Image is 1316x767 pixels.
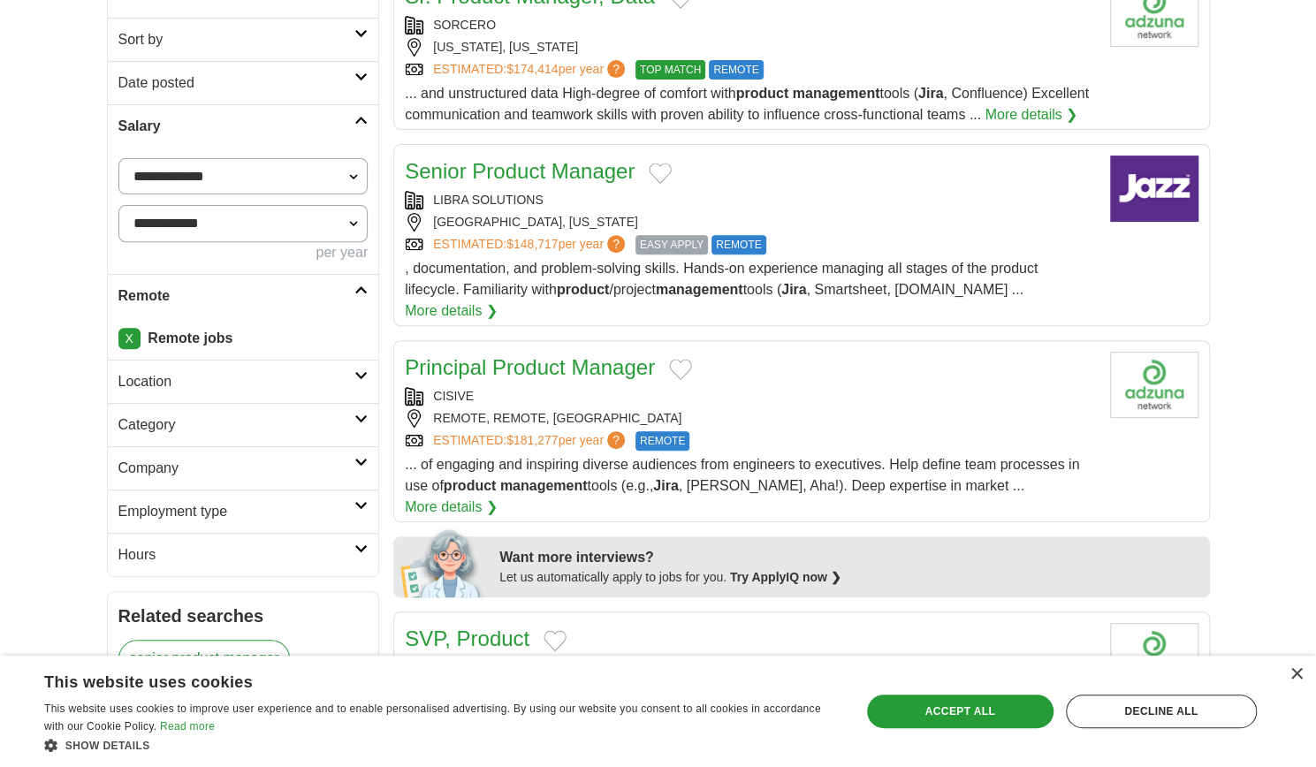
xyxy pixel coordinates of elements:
a: ESTIMATED:$174,414per year? [433,60,628,80]
div: LIBRA SOLUTIONS [405,191,1095,209]
h2: Employment type [118,501,355,522]
h2: Date posted [118,72,355,94]
a: Principal Product Manager [405,355,655,379]
a: SVP, Product [405,627,529,650]
a: More details ❯ [985,104,1077,125]
button: Add to favorite jobs [669,359,692,380]
a: Date posted [108,61,379,104]
div: [GEOGRAPHIC_DATA], [US_STATE] [405,213,1095,232]
img: Company logo [1110,352,1198,418]
strong: management [656,282,743,297]
a: Company [108,446,379,490]
h2: Company [118,458,355,479]
img: apply-iq-scientist.png [400,527,486,597]
strong: management [500,478,588,493]
a: ESTIMATED:$181,277per year? [433,431,628,451]
a: Category [108,403,379,446]
a: Employment type [108,490,379,533]
h2: Salary [118,116,355,137]
span: REMOTE [709,60,763,80]
a: X [118,328,141,349]
a: More details ❯ [405,497,498,518]
span: $181,277 [506,433,558,447]
div: Accept all [867,695,1054,728]
div: [US_STATE], [US_STATE] [405,38,1095,57]
span: Show details [65,740,150,752]
strong: Jira [781,282,806,297]
a: ESTIMATED:$148,717per year? [433,235,628,254]
a: senior product manager [118,640,291,677]
h2: Hours [118,544,355,566]
div: per year [118,242,369,263]
strong: Remote jobs [148,330,232,346]
a: More details ❯ [405,300,498,322]
h2: Related searches [118,603,369,629]
span: ? [607,235,625,253]
strong: product [444,478,497,493]
span: EASY APPLY [635,235,708,254]
img: Company logo [1110,623,1198,689]
button: Add to favorite jobs [544,630,567,651]
h2: Location [118,371,355,392]
span: ? [607,60,625,78]
span: ? [607,431,625,449]
div: REMOTE, REMOTE, [GEOGRAPHIC_DATA] [405,409,1095,428]
a: Remote [108,274,379,317]
a: Senior Product Manager [405,159,635,183]
h2: Remote [118,285,355,307]
span: TOP MATCH [635,60,705,80]
span: ... of engaging and inspiring diverse audiences from engineers to executives. Help define team pr... [405,457,1079,493]
a: Try ApplyIQ now ❯ [730,570,841,584]
span: $174,414 [506,62,558,76]
button: Add to favorite jobs [649,163,672,184]
span: ... and unstructured data High-degree of comfort with tools ( , Confluence) Excellent communicati... [405,86,1089,122]
strong: product [557,282,610,297]
div: Show details [44,736,836,754]
div: This website uses cookies [44,666,792,693]
div: Let us automatically apply to jobs for you. [499,568,1198,587]
div: SORCERO [405,16,1095,34]
strong: Jira [918,86,943,101]
div: Want more interviews? [499,547,1198,568]
span: , documentation, and problem-solving skills. Hands-on experience managing all stages of the produ... [405,261,1038,297]
span: REMOTE [711,235,765,254]
span: $148,717 [506,237,558,251]
span: This website uses cookies to improve user experience and to enable personalised advertising. By u... [44,702,821,733]
h2: Category [118,414,355,436]
div: Decline all [1066,695,1257,728]
img: Company logo [1110,156,1198,222]
h2: Sort by [118,29,355,50]
a: Read more, opens a new window [160,720,215,733]
a: Hours [108,533,379,576]
span: REMOTE [635,431,689,451]
a: Location [108,360,379,403]
div: CISIVE [405,387,1095,406]
a: Salary [108,104,379,148]
strong: product [736,86,789,101]
div: Close [1289,668,1303,681]
strong: management [793,86,880,101]
strong: Jira [653,478,678,493]
a: Sort by [108,18,379,61]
